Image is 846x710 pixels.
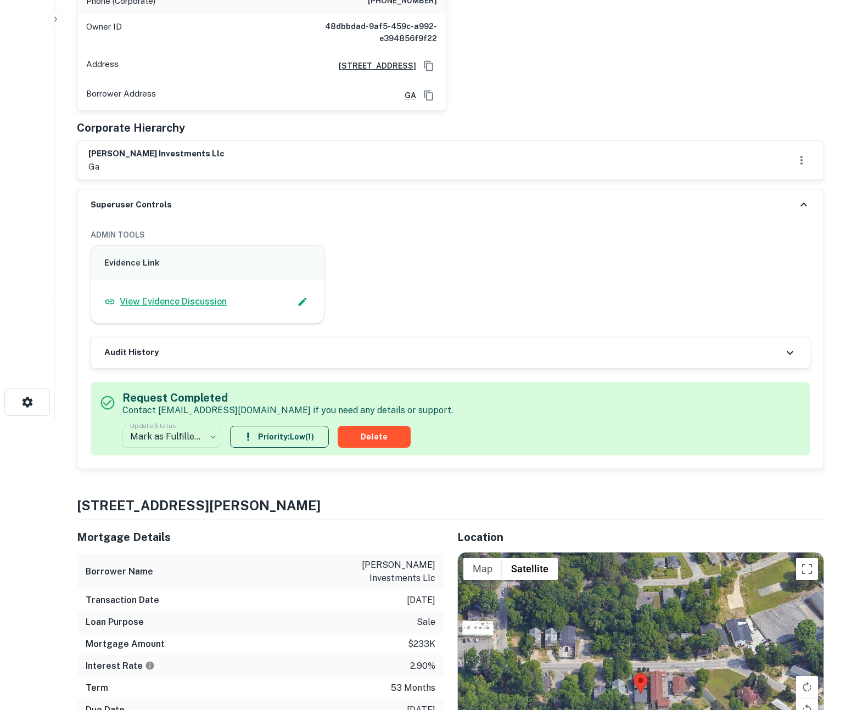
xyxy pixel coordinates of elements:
[230,426,329,448] button: Priority:Low(1)
[88,148,225,160] h6: [PERSON_NAME] investments llc
[91,199,172,211] h6: Superuser Controls
[77,495,824,515] h4: [STREET_ADDRESS][PERSON_NAME]
[122,390,453,406] h5: Request Completed
[86,58,119,74] p: Address
[337,559,435,585] p: [PERSON_NAME] investments llc
[391,681,435,695] p: 53 months
[338,426,411,448] button: Delete
[86,565,153,578] h6: Borrower Name
[86,681,108,695] h6: Term
[410,660,435,673] p: 2.90%
[86,660,155,673] h6: Interest Rate
[86,20,122,44] p: Owner ID
[417,616,435,629] p: sale
[91,229,810,241] h6: ADMIN TOOLS
[130,421,176,430] label: Update Status
[457,529,825,545] h5: Location
[88,160,225,173] p: ga
[145,661,155,670] svg: The interest rates displayed on the website are for informational purposes only and may be report...
[408,638,435,651] p: $233k
[77,120,185,136] h5: Corporate Hierarchy
[796,558,818,580] button: Toggle fullscreen view
[77,529,444,545] h5: Mortgage Details
[421,87,437,104] button: Copy Address
[791,622,846,675] iframe: Chat Widget
[104,295,227,308] a: View Evidence Discussion
[122,421,221,452] div: Mark as Fulfilled (Admin)
[122,404,453,417] p: Contact [EMAIL_ADDRESS][DOMAIN_NAME] if you need any details or support.
[86,616,144,629] h6: Loan Purpose
[407,594,435,607] p: [DATE]
[86,638,165,651] h6: Mortgage Amount
[421,58,437,74] button: Copy Address
[305,20,437,44] h6: 48dbbdad-9af5-459c-a992-e394856f9f22
[86,594,159,607] h6: Transaction Date
[463,558,502,580] button: Show street map
[86,87,156,104] p: Borrower Address
[294,294,311,310] button: Edit Slack Link
[104,257,311,269] h6: Evidence Link
[502,558,558,580] button: Show satellite imagery
[796,676,818,698] button: Rotate map clockwise
[396,89,416,102] a: GA
[330,60,416,72] a: [STREET_ADDRESS]
[120,295,227,308] p: View Evidence Discussion
[104,346,159,359] h6: Audit History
